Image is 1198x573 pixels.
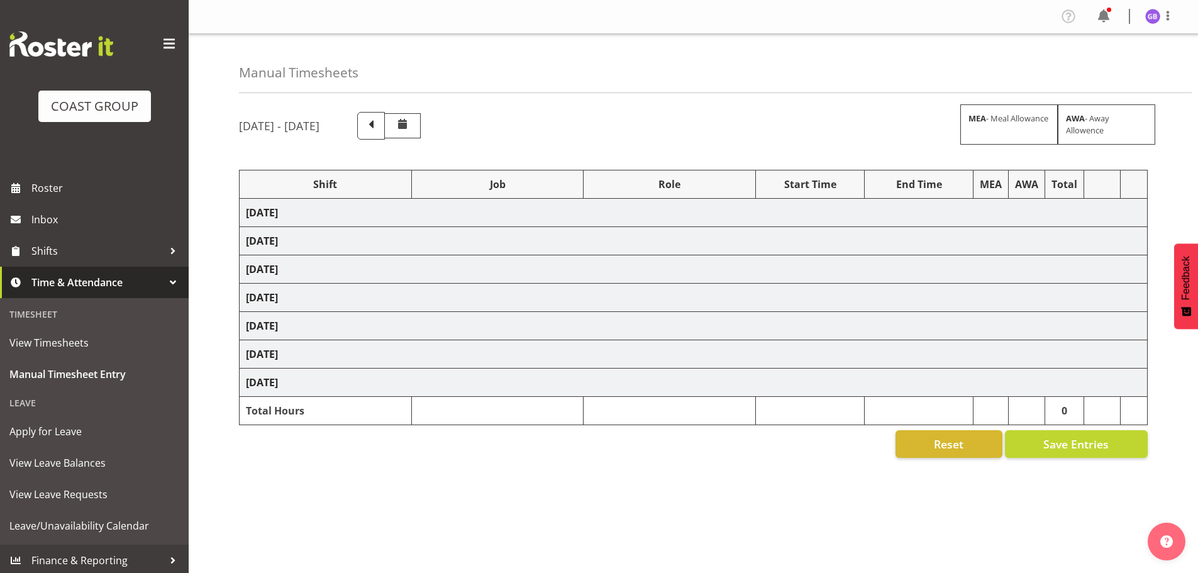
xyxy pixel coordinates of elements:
div: MEA [980,177,1002,192]
button: Save Entries [1005,430,1148,458]
span: View Timesheets [9,333,179,352]
span: Inbox [31,210,182,229]
a: View Leave Balances [3,447,186,479]
td: [DATE] [240,369,1148,397]
span: Save Entries [1043,436,1109,452]
strong: MEA [968,113,986,124]
td: [DATE] [240,199,1148,227]
span: View Leave Requests [9,485,179,504]
span: Time & Attendance [31,273,164,292]
span: Shifts [31,242,164,260]
div: Start Time [762,177,858,192]
span: Finance & Reporting [31,551,164,570]
div: Total [1051,177,1077,192]
div: COAST GROUP [51,97,138,116]
span: Feedback [1180,256,1192,300]
a: Leave/Unavailability Calendar [3,510,186,542]
strong: AWA [1066,113,1085,124]
td: [DATE] [240,284,1148,312]
span: Manual Timesheet Entry [9,365,179,384]
img: help-xxl-2.png [1160,535,1173,548]
a: Apply for Leave [3,416,186,447]
button: Feedback - Show survey [1174,243,1198,329]
div: AWA [1015,177,1038,192]
span: Leave/Unavailability Calendar [9,516,179,535]
span: Roster [31,179,182,197]
h4: Manual Timesheets [239,65,358,80]
span: Apply for Leave [9,422,179,441]
div: - Meal Allowance [960,104,1058,145]
div: End Time [871,177,967,192]
a: View Leave Requests [3,479,186,510]
td: [DATE] [240,227,1148,255]
div: Role [590,177,749,192]
td: 0 [1045,397,1084,425]
a: Manual Timesheet Entry [3,359,186,390]
img: gene-burton1159.jpg [1145,9,1160,24]
div: Job [418,177,577,192]
a: View Timesheets [3,327,186,359]
div: Timesheet [3,301,186,327]
td: Total Hours [240,397,412,425]
h5: [DATE] - [DATE] [239,119,319,133]
td: [DATE] [240,312,1148,340]
td: [DATE] [240,255,1148,284]
div: - Away Allowence [1058,104,1155,145]
div: Leave [3,390,186,416]
div: Shift [246,177,405,192]
span: View Leave Balances [9,453,179,472]
button: Reset [896,430,1002,458]
img: Rosterit website logo [9,31,113,57]
td: [DATE] [240,340,1148,369]
span: Reset [934,436,963,452]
